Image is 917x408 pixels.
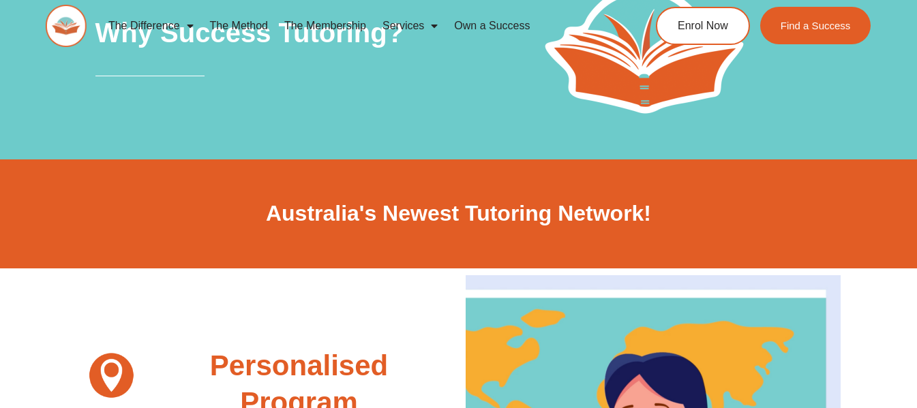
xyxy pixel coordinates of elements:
a: The Membership [276,10,374,42]
h2: Australia's Newest Tutoring Network! [77,200,841,228]
a: Enrol Now [656,7,750,45]
nav: Menu [100,10,609,42]
span: Find a Success [781,20,851,31]
a: The Method [202,10,276,42]
a: Services [374,10,446,42]
span: Enrol Now [678,20,728,31]
a: Find a Success [760,7,871,44]
a: The Difference [100,10,202,42]
a: Own a Success [446,10,538,42]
